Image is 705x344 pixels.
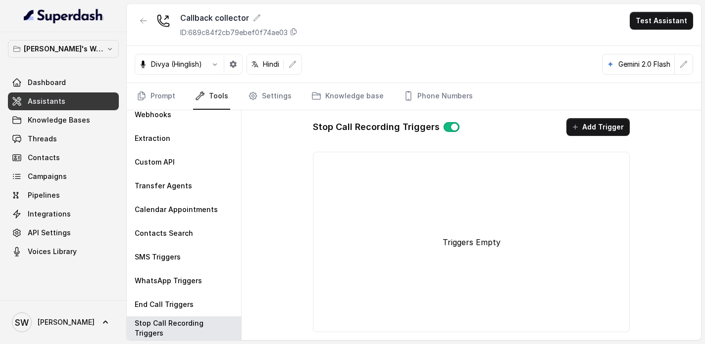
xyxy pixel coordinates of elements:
[135,181,192,191] p: Transfer Agents
[28,172,67,181] span: Campaigns
[8,205,119,223] a: Integrations
[28,115,90,125] span: Knowledge Bases
[193,83,230,110] a: Tools
[28,190,60,200] span: Pipelines
[8,130,119,148] a: Threads
[135,157,175,167] p: Custom API
[8,308,119,336] a: [PERSON_NAME]
[309,83,386,110] a: Knowledge base
[8,40,119,58] button: [PERSON_NAME]'s Workspace
[180,28,288,38] p: ID: 689c84f2cb79ebef0f74ae03
[8,149,119,167] a: Contacts
[263,59,279,69] p: Hindi
[8,74,119,91] a: Dashboard
[630,12,693,30] button: Test Assistant
[135,228,193,238] p: Contacts Search
[28,209,71,219] span: Integrations
[28,228,71,238] span: API Settings
[566,118,630,136] button: Add Trigger
[8,186,119,204] a: Pipelines
[28,247,77,257] span: Voices Library
[38,317,95,327] span: [PERSON_NAME]
[135,318,233,338] p: Stop Call Recording Triggers
[8,92,119,110] a: Assistants
[28,78,66,87] span: Dashboard
[8,168,119,185] a: Campaigns
[28,134,57,144] span: Threads
[180,12,298,24] div: Callback collector
[402,83,475,110] a: Phone Numbers
[28,153,60,163] span: Contacts
[135,83,693,110] nav: Tabs
[8,111,119,129] a: Knowledge Bases
[246,83,294,110] a: Settings
[135,110,171,120] p: Webhooks
[24,43,103,55] p: [PERSON_NAME]'s Workspace
[135,252,181,262] p: SMS Triggers
[28,96,65,106] span: Assistants
[443,236,501,248] p: Triggers Empty
[135,300,194,309] p: End Call Triggers
[151,59,202,69] p: Divya (Hinglish)
[15,317,29,328] text: SW
[8,243,119,260] a: Voices Library
[606,60,614,68] svg: google logo
[135,133,170,143] p: Extraction
[24,8,103,24] img: light.svg
[618,59,670,69] p: Gemini 2.0 Flash
[135,205,218,215] p: Calendar Appointments
[135,83,177,110] a: Prompt
[313,119,440,135] h1: Stop Call Recording Triggers
[8,224,119,242] a: API Settings
[135,276,202,286] p: WhatsApp Triggers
